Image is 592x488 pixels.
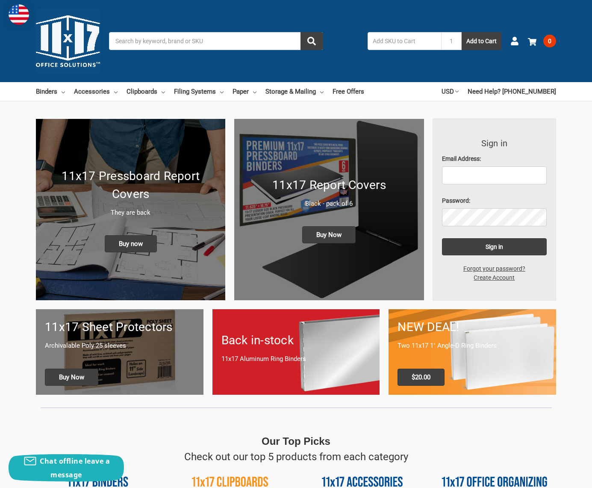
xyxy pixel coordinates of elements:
[442,154,547,163] label: Email Address:
[9,4,29,25] img: duty and tax information for United States
[234,119,424,300] a: 11x17 Report Covers 11x17 Report Covers Black - pack of 6 Buy Now
[36,309,203,394] a: 11x17 sheet protectors 11x17 Sheet Protectors Archivalable Poly 25 sleeves Buy Now
[45,318,194,336] h1: 11x17 Sheet Protectors
[109,32,323,50] input: Search by keyword, brand or SKU
[36,82,65,101] a: Binders
[233,82,256,101] a: Paper
[389,309,556,394] a: 11x17 Binder 2-pack only $20.00 NEW DEAL! Two 11x17 1" Angle-D Ring Binders $20.00
[398,318,547,336] h1: NEW DEAL!
[74,82,118,101] a: Accessories
[40,456,110,479] span: Chat offline leave a message
[243,176,415,194] h1: 11x17 Report Covers
[398,369,445,386] span: $20.00
[442,196,547,205] label: Password:
[36,119,225,300] img: New 11x17 Pressboard Binders
[127,82,165,101] a: Clipboards
[398,341,547,351] p: Two 11x17 1" Angle-D Ring Binders
[265,82,324,101] a: Storage & Mailing
[184,449,408,464] p: Check out our top 5 products from each category
[262,434,330,449] p: Our Top Picks
[45,341,194,351] p: Archivalable Poly 25 sleeves
[45,167,216,203] h1: 11x17 Pressboard Report Covers
[368,32,441,50] input: Add SKU to Cart
[105,235,157,252] span: Buy now
[9,454,124,482] button: Chat offline leave a message
[36,9,100,73] img: 11x17.com
[243,199,415,209] p: Black - pack of 6
[442,137,547,150] h3: Sign in
[442,238,547,255] input: Sign in
[469,273,519,282] a: Create Account
[468,82,556,101] a: Need Help? [PHONE_NUMBER]
[333,82,364,101] a: Free Offers
[221,331,371,349] h1: Back in-stock
[36,119,225,300] a: New 11x17 Pressboard Binders 11x17 Pressboard Report Covers They are back Buy now
[234,119,424,300] img: 11x17 Report Covers
[45,208,216,218] p: They are back
[543,35,556,47] span: 0
[459,264,530,273] a: Forgot your password?
[221,354,371,364] p: 11x17 Aluminum Ring Binders
[528,30,556,52] a: 0
[45,369,98,386] span: Buy Now
[174,82,224,101] a: Filing Systems
[212,309,380,394] a: Back in-stock 11x17 Aluminum Ring Binders
[302,226,356,243] span: Buy Now
[442,82,459,101] a: USD
[462,32,501,50] button: Add to Cart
